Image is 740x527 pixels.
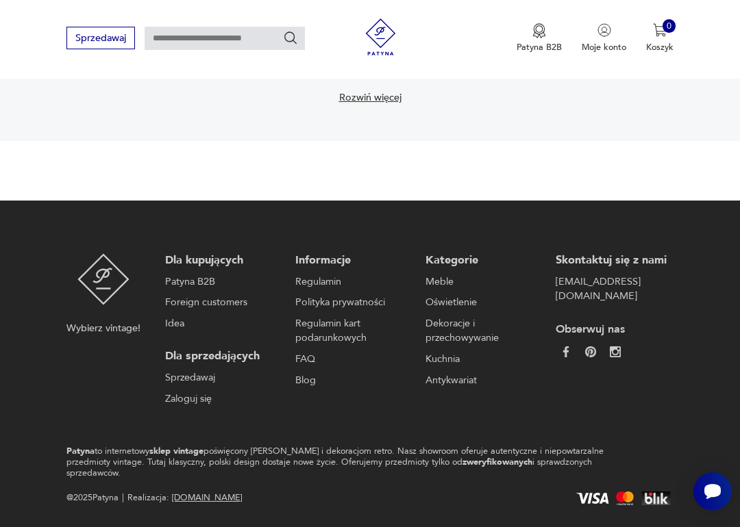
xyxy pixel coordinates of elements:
[425,352,537,367] a: Kuchnia
[66,446,630,479] p: to internetowy poświęcony [PERSON_NAME] i dekoracjom retro. Nasz showroom oferuje autentyczne i n...
[614,491,636,505] img: Mastercard
[582,23,626,53] button: Moje konto
[582,23,626,53] a: Ikonka użytkownikaMoje konto
[295,316,407,346] a: Regulamin kart podarunkowych
[693,472,732,511] iframe: Smartsupp widget button
[646,23,674,53] button: 0Koszyk
[165,295,277,310] a: Foreign customers
[66,445,95,457] strong: Patyna
[149,445,203,457] strong: sklep vintage
[165,349,277,364] p: Dla sprzedających
[463,456,532,468] strong: zweryfikowanych
[295,295,407,310] a: Polityka prywatności
[639,491,674,505] img: BLIK
[295,253,407,268] p: Informacje
[517,23,562,53] a: Ikona medaluPatyna B2B
[172,491,242,504] a: [DOMAIN_NAME]
[663,19,676,33] div: 0
[122,491,124,506] div: |
[295,373,407,388] a: Blog
[425,274,537,290] a: Meble
[295,274,407,290] a: Regulamin
[556,322,667,337] p: Obserwuj nas
[358,18,404,55] img: Patyna - sklep z meblami i dekoracjami vintage
[425,253,537,268] p: Kategorie
[556,274,667,304] a: [EMAIL_ADDRESS][DOMAIN_NAME]
[66,27,134,49] button: Sprzedawaj
[582,41,626,53] p: Moje konto
[165,274,277,290] a: Patyna B2B
[66,35,134,43] a: Sprzedawaj
[597,23,611,37] img: Ikonka użytkownika
[560,346,571,357] img: da9060093f698e4c3cedc1453eec5031.webp
[532,23,546,38] img: Ikona medalu
[295,352,407,367] a: FAQ
[653,23,667,37] img: Ikona koszyka
[165,391,277,407] a: Zaloguj się
[165,316,277,331] a: Idea
[610,346,621,357] img: c2fd9cf7f39615d9d6839a72ae8e59e5.webp
[331,84,409,112] button: Rozwiń więcej
[66,321,140,336] p: Wybierz vintage!
[517,41,562,53] p: Patyna B2B
[165,370,277,385] a: Sprzedawaj
[425,373,537,388] a: Antykwariat
[283,30,298,45] button: Szukaj
[517,23,562,53] button: Patyna B2B
[556,253,667,268] p: Skontaktuj się z nami
[573,493,612,503] img: Visa
[77,253,130,306] img: Patyna - sklep z meblami i dekoracjami vintage
[646,41,674,53] p: Koszyk
[425,295,537,310] a: Oświetlenie
[165,253,277,268] p: Dla kupujących
[585,346,596,357] img: 37d27d81a828e637adc9f9cb2e3d3a8a.webp
[66,491,119,506] span: @ 2025 Patyna
[127,491,242,506] span: Realizacja:
[425,316,537,346] a: Dekoracje i przechowywanie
